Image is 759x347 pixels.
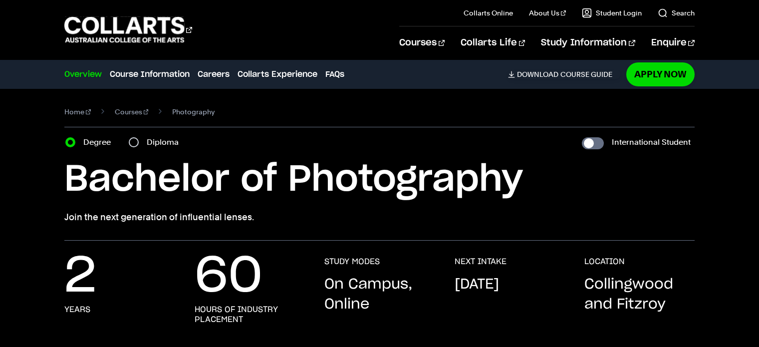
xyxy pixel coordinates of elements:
[461,26,525,59] a: Collarts Life
[455,257,506,267] h3: NEXT INTAKE
[612,135,691,149] label: International Student
[324,275,434,315] p: On Campus, Online
[172,105,215,119] span: Photography
[64,210,694,224] p: Join the next generation of influential lenses.
[584,275,694,315] p: Collingwood and Fitzroy
[64,105,91,119] a: Home
[455,275,499,295] p: [DATE]
[529,8,566,18] a: About Us
[541,26,635,59] a: Study Information
[238,68,317,80] a: Collarts Experience
[195,305,304,325] h3: hours of industry placement
[508,70,620,79] a: DownloadCourse Guide
[64,305,90,315] h3: years
[651,26,695,59] a: Enquire
[110,68,190,80] a: Course Information
[83,135,117,149] label: Degree
[399,26,445,59] a: Courses
[517,70,558,79] span: Download
[658,8,695,18] a: Search
[626,62,695,86] a: Apply Now
[325,68,344,80] a: FAQs
[64,68,102,80] a: Overview
[584,257,625,267] h3: LOCATION
[198,68,230,80] a: Careers
[324,257,380,267] h3: STUDY MODES
[464,8,513,18] a: Collarts Online
[64,15,192,44] div: Go to homepage
[195,257,262,297] p: 60
[64,257,96,297] p: 2
[147,135,185,149] label: Diploma
[115,105,149,119] a: Courses
[64,157,694,202] h1: Bachelor of Photography
[582,8,642,18] a: Student Login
